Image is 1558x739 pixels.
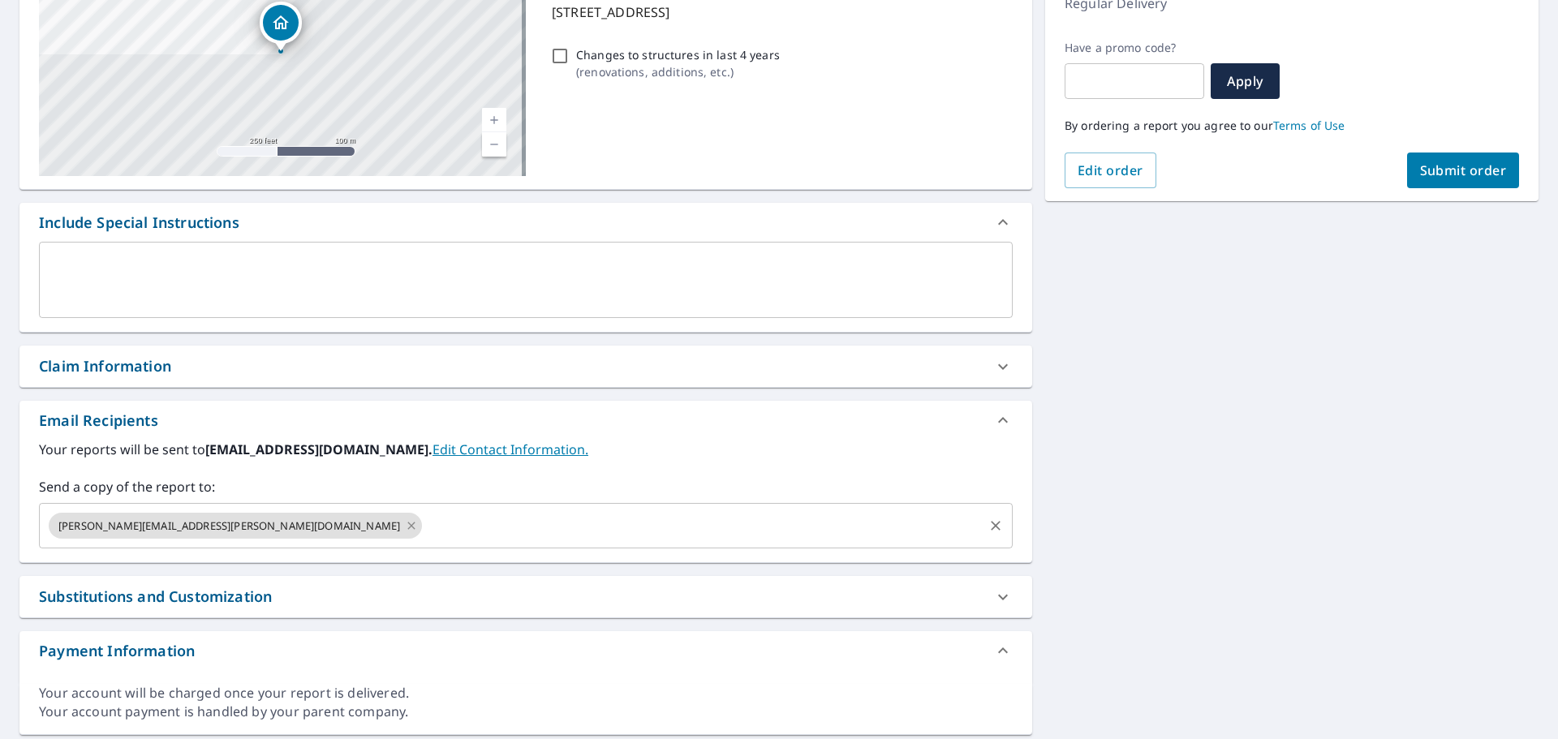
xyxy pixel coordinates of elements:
p: [STREET_ADDRESS] [552,2,1006,22]
div: Include Special Instructions [39,212,239,234]
button: Edit order [1065,153,1156,188]
span: Edit order [1078,161,1143,179]
div: Your account payment is handled by your parent company. [39,702,1013,721]
div: [PERSON_NAME][EMAIL_ADDRESS][PERSON_NAME][DOMAIN_NAME] [49,513,422,539]
span: [PERSON_NAME][EMAIL_ADDRESS][PERSON_NAME][DOMAIN_NAME] [49,518,410,534]
a: Current Level 17, Zoom In [482,108,506,132]
div: Substitutions and Customization [19,576,1032,617]
div: Email Recipients [39,410,158,432]
label: Have a promo code? [1065,41,1204,55]
div: Include Special Instructions [19,203,1032,242]
div: Your account will be charged once your report is delivered. [39,684,1013,702]
a: Terms of Use [1273,118,1345,133]
div: Claim Information [19,346,1032,387]
label: Send a copy of the report to: [39,477,1013,496]
button: Apply [1211,63,1280,99]
b: [EMAIL_ADDRESS][DOMAIN_NAME]. [205,440,433,458]
p: ( renovations, additions, etc. ) [576,63,780,80]
a: EditContactInfo [433,440,588,458]
div: Email Recipients [19,401,1032,440]
span: Submit order [1420,161,1507,179]
div: Payment Information [39,640,195,662]
p: By ordering a report you agree to our [1065,118,1519,133]
div: Substitutions and Customization [39,586,272,608]
span: Apply [1224,72,1267,90]
div: Dropped pin, building 1, Residential property, 114 Naranga Dr Edgewater, FL 32132 [260,2,302,52]
label: Your reports will be sent to [39,440,1013,459]
button: Clear [984,514,1007,537]
a: Current Level 17, Zoom Out [482,132,506,157]
p: Changes to structures in last 4 years [576,46,780,63]
div: Payment Information [19,631,1032,670]
div: Claim Information [39,355,171,377]
button: Submit order [1407,153,1520,188]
